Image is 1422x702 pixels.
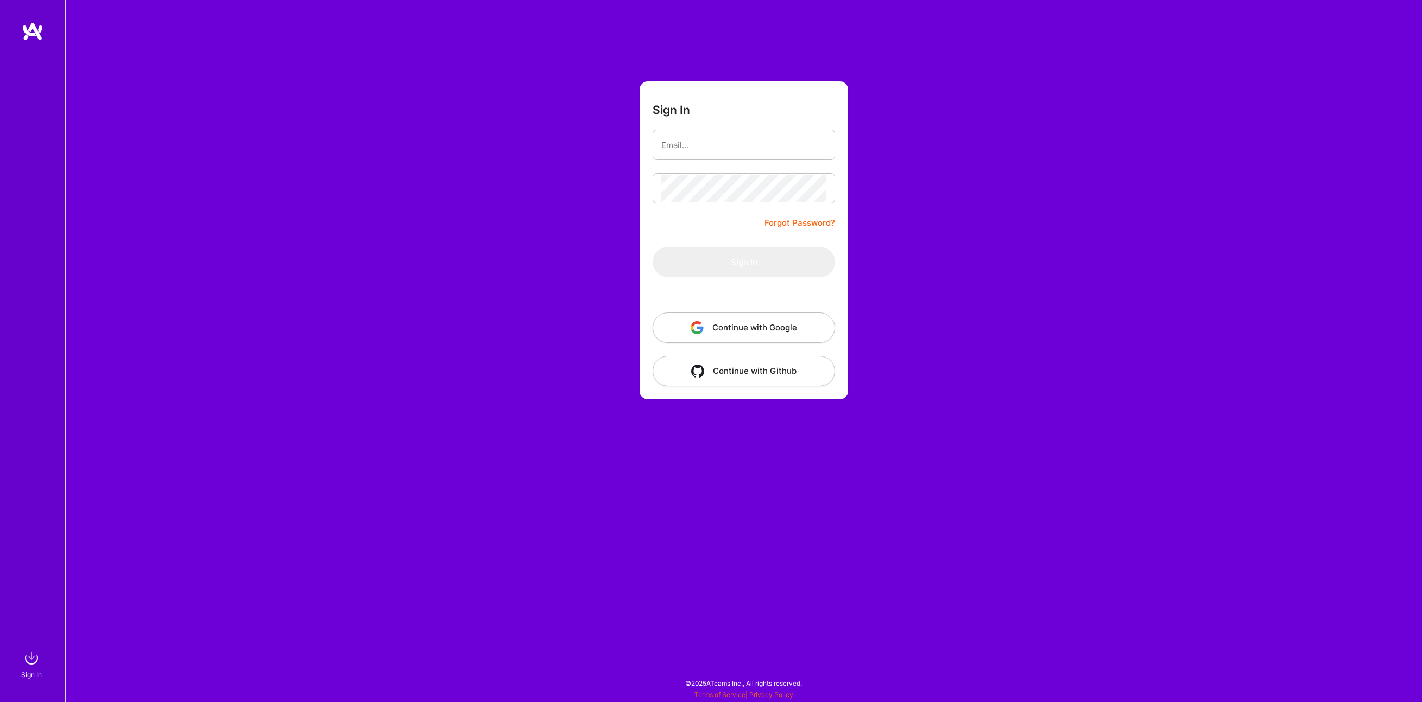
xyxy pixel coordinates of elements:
[691,321,704,334] img: icon
[764,216,835,229] a: Forgot Password?
[694,691,793,699] span: |
[65,669,1422,697] div: © 2025 ATeams Inc., All rights reserved.
[21,669,42,680] div: Sign In
[22,22,43,41] img: logo
[653,356,835,386] button: Continue with Github
[653,312,835,343] button: Continue with Google
[653,103,690,117] h3: Sign In
[661,131,826,159] input: Email...
[691,365,704,378] img: icon
[694,691,745,699] a: Terms of Service
[23,647,42,680] a: sign inSign In
[21,647,42,669] img: sign in
[653,247,835,277] button: Sign In
[749,691,793,699] a: Privacy Policy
